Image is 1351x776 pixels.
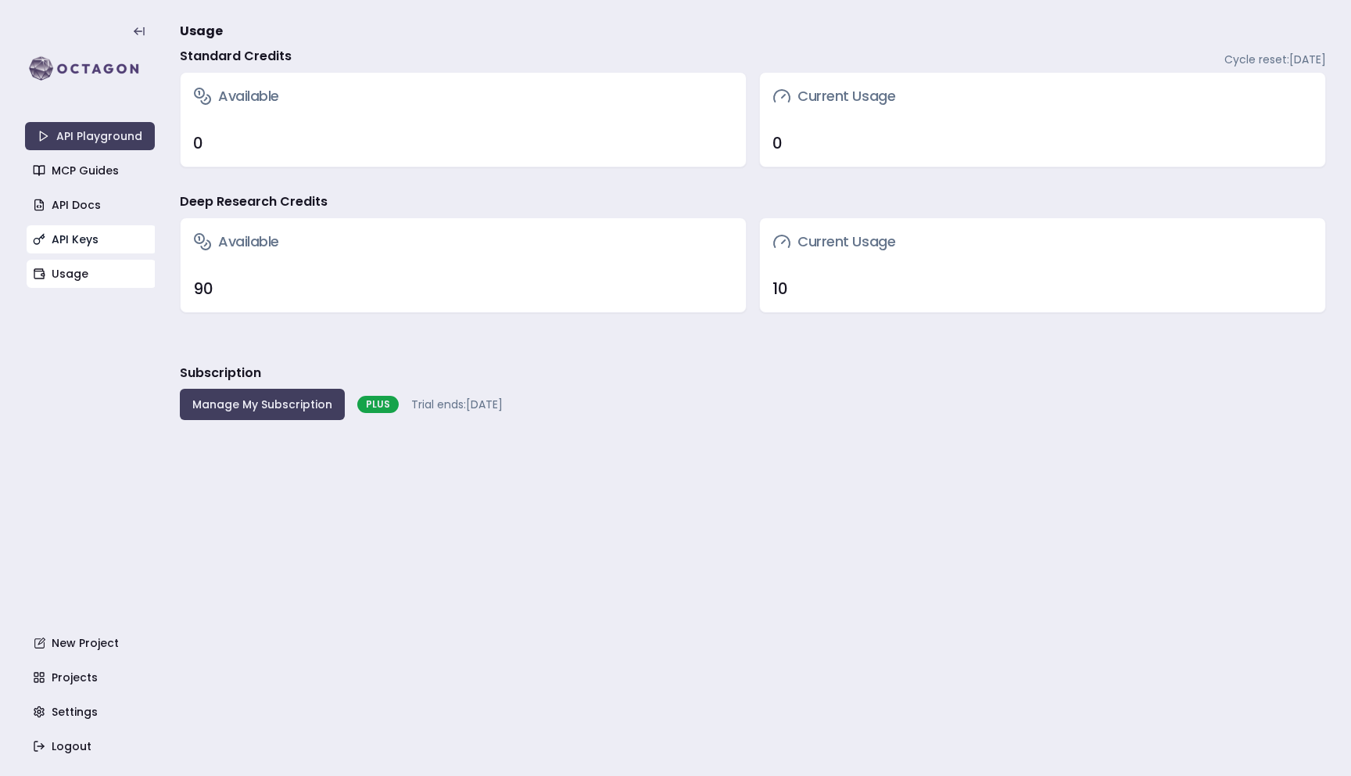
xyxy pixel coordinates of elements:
[180,22,223,41] span: Usage
[193,278,733,300] div: 90
[27,225,156,253] a: API Keys
[411,397,503,412] span: Trial ends: [DATE]
[27,698,156,726] a: Settings
[27,260,156,288] a: Usage
[772,85,895,107] h3: Current Usage
[25,122,155,150] a: API Playground
[180,192,328,211] h4: Deep Research Credits
[27,156,156,185] a: MCP Guides
[193,231,279,253] h3: Available
[27,629,156,657] a: New Project
[27,663,156,692] a: Projects
[25,53,155,84] img: logo-rect-yK7x_WSZ.svg
[1224,52,1326,67] span: Cycle reset: [DATE]
[193,132,733,154] div: 0
[27,732,156,760] a: Logout
[772,278,1313,300] div: 10
[180,47,292,66] h4: Standard Credits
[357,396,399,413] div: PLUS
[772,132,1313,154] div: 0
[180,364,261,383] h3: Subscription
[772,231,895,253] h3: Current Usage
[27,191,156,219] a: API Docs
[180,389,345,420] button: Manage My Subscription
[193,85,279,107] h3: Available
